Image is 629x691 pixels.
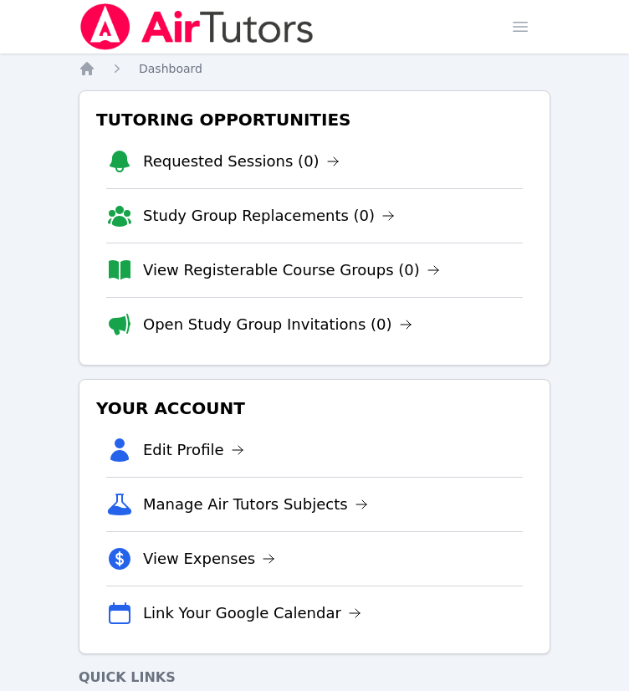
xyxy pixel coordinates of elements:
h3: Your Account [93,393,536,423]
a: Manage Air Tutors Subjects [143,493,368,516]
img: Air Tutors [79,3,315,50]
a: View Expenses [143,547,275,571]
h4: Quick Links [79,668,550,688]
a: Requested Sessions (0) [143,150,340,173]
span: Dashboard [139,62,202,75]
a: Dashboard [139,60,202,77]
a: Study Group Replacements (0) [143,204,395,228]
nav: Breadcrumb [79,60,550,77]
a: Link Your Google Calendar [143,601,361,625]
a: Open Study Group Invitations (0) [143,313,412,336]
a: Edit Profile [143,438,244,462]
a: View Registerable Course Groups (0) [143,258,440,282]
h3: Tutoring Opportunities [93,105,536,135]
